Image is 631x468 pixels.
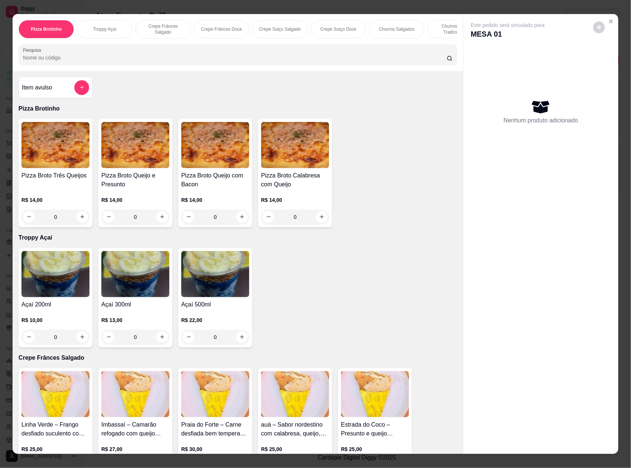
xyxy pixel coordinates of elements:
[101,300,169,309] h4: Açaí 300ml
[76,211,88,223] button: increase-product-quantity
[21,122,90,168] img: product-image
[101,122,169,168] img: product-image
[181,196,249,204] p: R$ 14,00
[22,83,52,92] h4: Item avulso
[263,211,274,223] button: decrease-product-quantity
[181,300,249,309] h4: Açaí 500ml
[593,21,605,33] button: decrease-product-quantity
[21,371,90,417] img: product-image
[181,316,249,324] p: R$ 22,00
[21,420,90,438] h4: Linha Verde – Frango desfiado suculento com queijo mussarela, cream cheese e o toque especial do ...
[21,251,90,297] img: product-image
[341,445,409,453] p: R$ 25,00
[259,26,301,32] p: Crepe Suiço Salgado
[261,420,329,438] h4: auá – Sabor nordestino com calabresa, queijo, cream cheese, tomate e milho amarelo. Uma combinaçã...
[101,251,169,297] img: product-image
[201,26,242,32] p: Crepe Frânces Doce
[181,371,249,417] img: product-image
[261,371,329,417] img: product-image
[379,26,415,32] p: Churros Salgados
[18,233,457,242] p: Troppy Açaí
[103,211,115,223] button: decrease-product-quantity
[21,171,90,180] h4: Pizza Broto Três Queijos
[142,23,185,35] p: Crepe Frânces Salgado
[156,211,168,223] button: increase-product-quantity
[101,420,169,438] h4: Imbassaí – Camarão refogado com queijo mussarela e cream cheese. Delicioso e refinado!
[93,26,117,32] p: Troppy Açaí
[181,445,249,453] p: R$ 30,00
[181,122,249,168] img: product-image
[18,104,457,113] p: Pizza Brotinho
[18,353,457,362] p: Crepe Frânces Salgado
[23,211,35,223] button: decrease-product-quantity
[504,116,578,125] p: Nenhum produto adicionado
[181,251,249,297] img: product-image
[101,445,169,453] p: R$ 27,00
[21,316,90,324] p: R$ 10,00
[471,21,545,29] p: Este pedido será vinculado para
[434,23,477,35] p: Churros Doce Tradicionais
[605,16,617,27] button: Close
[261,122,329,168] img: product-image
[320,26,356,32] p: Crepe Suiço Doce
[316,211,328,223] button: increase-product-quantity
[236,211,248,223] button: increase-product-quantity
[261,196,329,204] p: R$ 14,00
[101,371,169,417] img: product-image
[21,445,90,453] p: R$ 25,00
[21,300,90,309] h4: Açaí 200ml
[23,47,44,53] label: Pesquisa
[31,26,61,32] p: Pizza Brotinho
[23,54,447,61] input: Pesquisa
[74,80,89,95] button: add-separate-item
[261,445,329,453] p: R$ 25,00
[341,420,409,438] h4: Estrada do Coco – Presunto e queijo mussarela com orégano e um toque cremoso de cream cheese. Tra...
[261,171,329,189] h4: Pizza Broto Calabresa com Queijo
[21,196,90,204] p: R$ 14,00
[471,29,545,39] p: MESA 01
[101,171,169,189] h4: Pizza Broto Queijo e Presunto
[183,211,195,223] button: decrease-product-quantity
[101,316,169,324] p: R$ 13,00
[181,171,249,189] h4: Pizza Broto Queijo com Bacon
[181,420,249,438] h4: Praia do Forte – Carne desfiada bem temperada, com queijo mussarela, banana ,cebola caramelizada ...
[341,371,409,417] img: product-image
[101,196,169,204] p: R$ 14,00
